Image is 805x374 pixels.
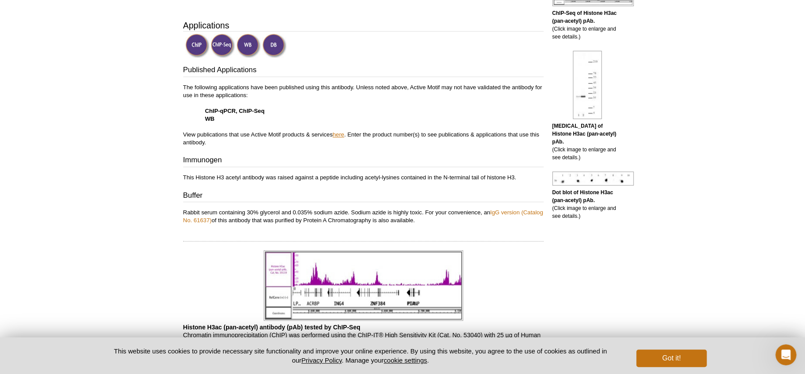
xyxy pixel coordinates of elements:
[301,357,342,364] a: Privacy Policy
[552,189,613,203] b: Dot blot of Histone H3ac (pan-acetyl) pAb.
[775,344,796,365] iframe: Intercom live chat
[552,10,617,24] b: ChIP-Seq of Histone H3ac (pan-acetyl) pAb.
[183,209,544,224] p: Rabbit serum containing 30% glycerol and 0.035% sodium azide. Sodium azide is highly toxic. For y...
[262,34,286,58] img: Dot Blot Validated
[183,323,544,355] p: Chromatin immunoprecipitation (ChIP) was performed using the ChIP-IT® High Sensitivity Kit (Cat. ...
[183,190,544,203] h3: Buffer
[264,250,463,321] img: Histone H3ac (pan-acetyl) antibody (pAb) tested by ChIP-Seq.
[573,51,602,119] img: Histone H3ac (pan-acetyl) antibody (pAb) tested by Western blot.
[99,346,622,365] p: This website uses cookies to provide necessary site functionality and improve your online experie...
[183,19,544,32] h3: Applications
[211,34,235,58] img: ChIP-Seq Validated
[237,34,261,58] img: Western Blot Validated
[183,84,544,147] p: The following applications have been published using this antibody. Unless noted above, Active Mo...
[552,189,622,220] p: (Click image to enlarge and see details.)
[552,9,622,41] p: (Click image to enlarge and see details.)
[205,115,215,122] strong: WB
[552,171,634,185] img: Histone H3ac (pan-acetyl) antibody (pAb) tested by dot blot analysis.
[185,34,209,58] img: ChIP Validated
[552,123,617,145] b: [MEDICAL_DATA] of Histone H3ac (pan-acetyl) pAb.
[636,350,706,367] button: Got it!
[183,155,544,167] h3: Immunogen
[333,131,344,138] a: here
[183,65,544,77] h3: Published Applications
[183,174,544,182] p: This Histone H3 acetyl antibody was raised against a peptide including acetyl-lysines contained i...
[383,357,427,364] button: cookie settings
[183,324,360,331] b: Histone H3ac (pan-acetyl) antibody (pAb) tested by ChIP-Seq
[205,108,265,114] strong: ChIP-qPCR, ChIP-Seq
[552,122,622,161] p: (Click image to enlarge and see details.)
